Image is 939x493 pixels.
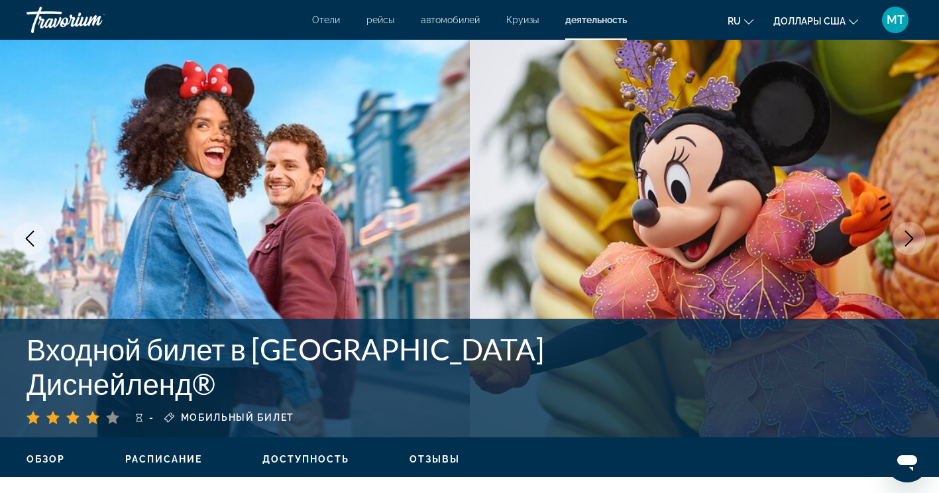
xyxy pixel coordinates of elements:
[728,16,741,27] span: ru
[27,453,66,465] button: Обзор
[410,453,461,465] button: Отзывы
[27,3,159,37] a: Травориум
[878,6,912,34] button: Пользовательское меню
[149,412,154,423] span: -
[506,15,539,25] a: Круизы
[13,222,46,255] button: Предыдущее изображение
[262,453,350,465] button: Доступность
[181,412,294,423] span: Мобильный билет
[262,454,350,465] span: Доступность
[773,11,858,30] button: Изменить валюту
[410,454,461,465] span: Отзывы
[27,332,700,401] h1: Входной билет в [GEOGRAPHIC_DATA] Диснейленд®
[886,440,928,482] iframe: Кнопка запуска окна обмена сообщениями
[887,13,905,27] span: МТ
[27,454,66,465] span: Обзор
[125,453,203,465] button: Расписание
[565,15,627,25] a: деятельность
[125,454,203,465] span: Расписание
[366,15,394,25] a: рейсы
[893,222,926,255] button: Следующее изображение
[728,11,753,30] button: Изменение языка
[312,15,340,25] a: Отели
[773,16,846,27] span: Доллары США
[421,15,480,25] a: автомобилей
